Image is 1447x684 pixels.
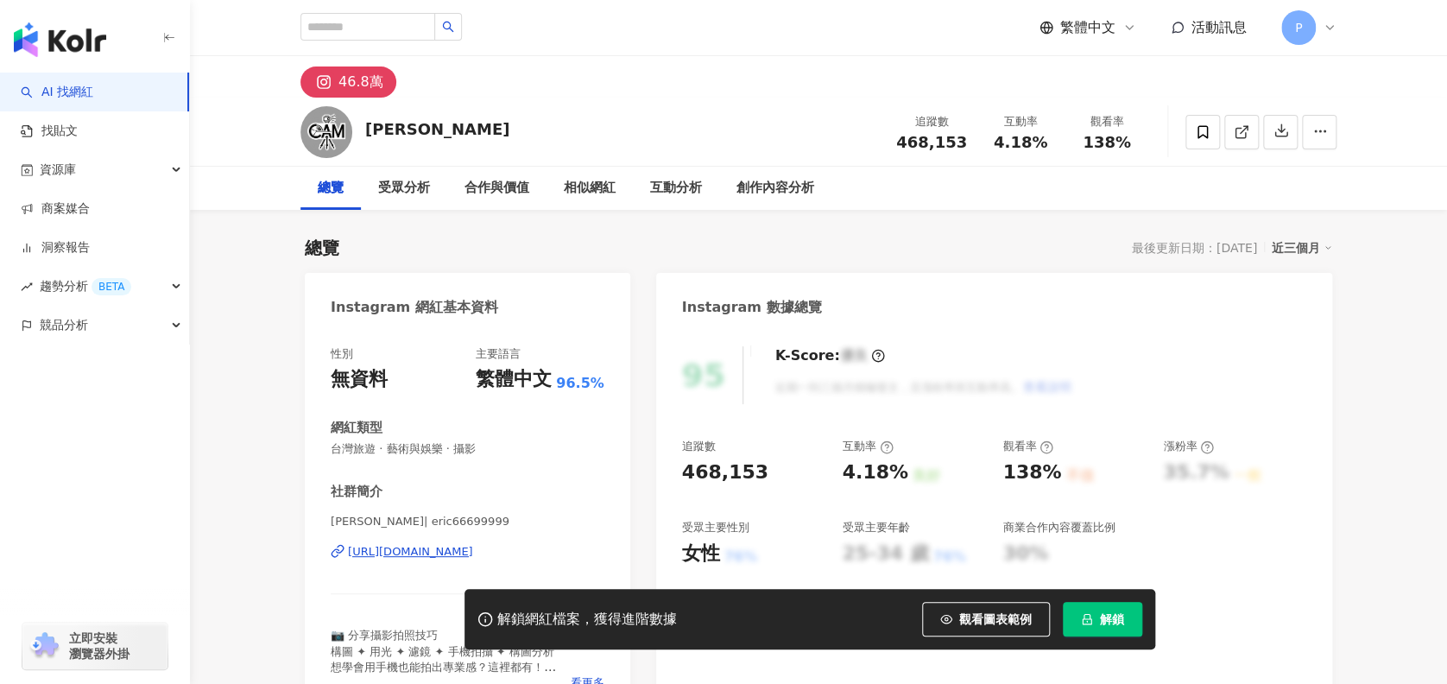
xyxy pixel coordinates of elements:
[92,278,131,295] div: BETA
[442,21,454,33] span: search
[896,113,967,130] div: 追蹤數
[331,544,604,560] a: [URL][DOMAIN_NAME]
[348,544,473,560] div: [URL][DOMAIN_NAME]
[1081,613,1093,625] span: lock
[922,602,1050,636] button: 觀看圖表範例
[300,106,352,158] img: KOL Avatar
[682,541,720,567] div: 女性
[365,118,509,140] div: [PERSON_NAME]
[338,70,383,94] div: 46.8萬
[988,113,1053,130] div: 互動率
[682,298,822,317] div: Instagram 數據總覽
[896,133,967,151] span: 468,153
[21,84,93,101] a: searchAI 找網紅
[40,267,131,306] span: 趨勢分析
[842,439,893,454] div: 互動率
[476,346,521,362] div: 主要語言
[464,178,529,199] div: 合作與價值
[21,239,90,256] a: 洞察報告
[331,514,604,529] span: [PERSON_NAME]| eric66699999
[40,306,88,345] span: 競品分析
[994,134,1047,151] span: 4.18%
[556,374,604,393] span: 96.5%
[331,419,382,437] div: 網紅類型
[497,611,677,629] div: 解鎖網紅檔案，獲得進階數據
[305,236,339,260] div: 總覽
[331,441,604,457] span: 台灣旅遊 · 藝術與娛樂 · 攝影
[1083,134,1131,151] span: 138%
[28,632,61,660] img: chrome extension
[1100,612,1124,626] span: 解鎖
[1002,520,1115,535] div: 商業合作內容覆蓋比例
[14,22,106,57] img: logo
[476,366,552,393] div: 繁體中文
[40,150,76,189] span: 資源庫
[21,200,90,218] a: 商案媒合
[318,178,344,199] div: 總覽
[331,483,382,501] div: 社群簡介
[959,612,1032,626] span: 觀看圖表範例
[1002,459,1061,486] div: 138%
[21,123,78,140] a: 找貼文
[1163,439,1214,454] div: 漲粉率
[1191,19,1247,35] span: 活動訊息
[69,630,130,662] span: 立即安裝 瀏覽器外掛
[1060,18,1115,37] span: 繁體中文
[378,178,430,199] div: 受眾分析
[331,298,498,317] div: Instagram 網紅基本資料
[22,623,167,669] a: chrome extension立即安裝 瀏覽器外掛
[842,520,909,535] div: 受眾主要年齡
[682,459,768,486] div: 468,153
[650,178,702,199] div: 互動分析
[21,281,33,293] span: rise
[1272,237,1332,259] div: 近三個月
[331,346,353,362] div: 性別
[775,346,885,365] div: K-Score :
[1002,439,1053,454] div: 觀看率
[1295,18,1302,37] span: P
[300,66,396,98] button: 46.8萬
[682,439,716,454] div: 追蹤數
[736,178,814,199] div: 創作內容分析
[682,520,749,535] div: 受眾主要性別
[331,366,388,393] div: 無資料
[842,459,907,486] div: 4.18%
[1132,241,1257,255] div: 最後更新日期：[DATE]
[1074,113,1140,130] div: 觀看率
[1063,602,1142,636] button: 解鎖
[564,178,616,199] div: 相似網紅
